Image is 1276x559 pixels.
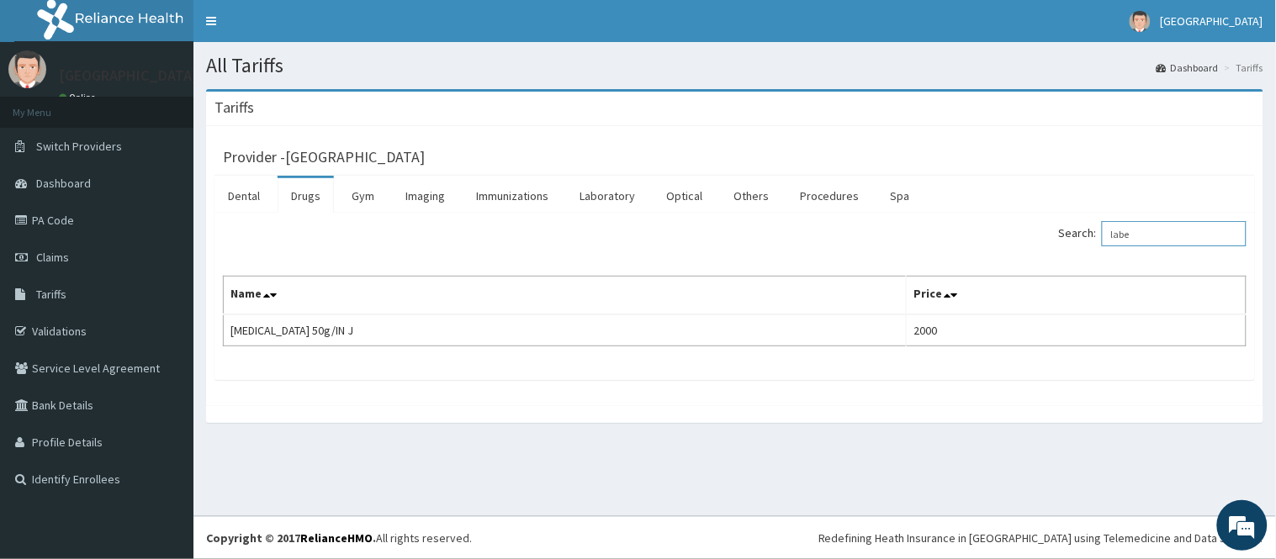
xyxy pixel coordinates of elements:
label: Search: [1059,221,1247,246]
span: Tariffs [36,287,66,302]
a: Spa [877,178,924,214]
div: Chat with us now [87,94,283,116]
a: Procedures [786,178,873,214]
h1: All Tariffs [206,55,1263,76]
img: d_794563401_company_1708531726252_794563401 [31,84,68,126]
img: User Image [8,50,46,88]
th: Price [907,277,1247,315]
a: Online [59,92,99,103]
textarea: Type your message and hit 'Enter' [8,377,320,435]
img: User Image [1130,11,1151,32]
div: Redefining Heath Insurance in [GEOGRAPHIC_DATA] using Telemedicine and Data Science! [818,530,1263,546]
a: Optical [653,178,716,214]
p: [GEOGRAPHIC_DATA] [59,68,198,83]
a: Drugs [278,178,334,214]
span: Claims [36,250,69,265]
input: Search: [1102,221,1247,246]
footer: All rights reserved. [193,516,1276,559]
a: Dental [214,178,273,214]
div: Minimize live chat window [276,8,316,49]
strong: Copyright © 2017 . [206,530,376,546]
a: Immunizations [463,178,562,214]
h3: Tariffs [214,100,254,115]
td: [MEDICAL_DATA] 50g/IN J [224,314,907,346]
a: Laboratory [566,178,649,214]
a: Dashboard [1157,61,1219,75]
a: RelianceHMO [300,530,373,546]
a: Imaging [392,178,458,214]
span: We're online! [98,171,232,340]
th: Name [224,277,907,315]
td: 2000 [907,314,1247,346]
li: Tariffs [1220,61,1263,75]
span: Switch Providers [36,139,122,154]
span: [GEOGRAPHIC_DATA] [1161,13,1263,29]
span: Dashboard [36,176,91,191]
h3: Provider - [GEOGRAPHIC_DATA] [223,150,425,165]
a: Others [720,178,782,214]
a: Gym [338,178,388,214]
